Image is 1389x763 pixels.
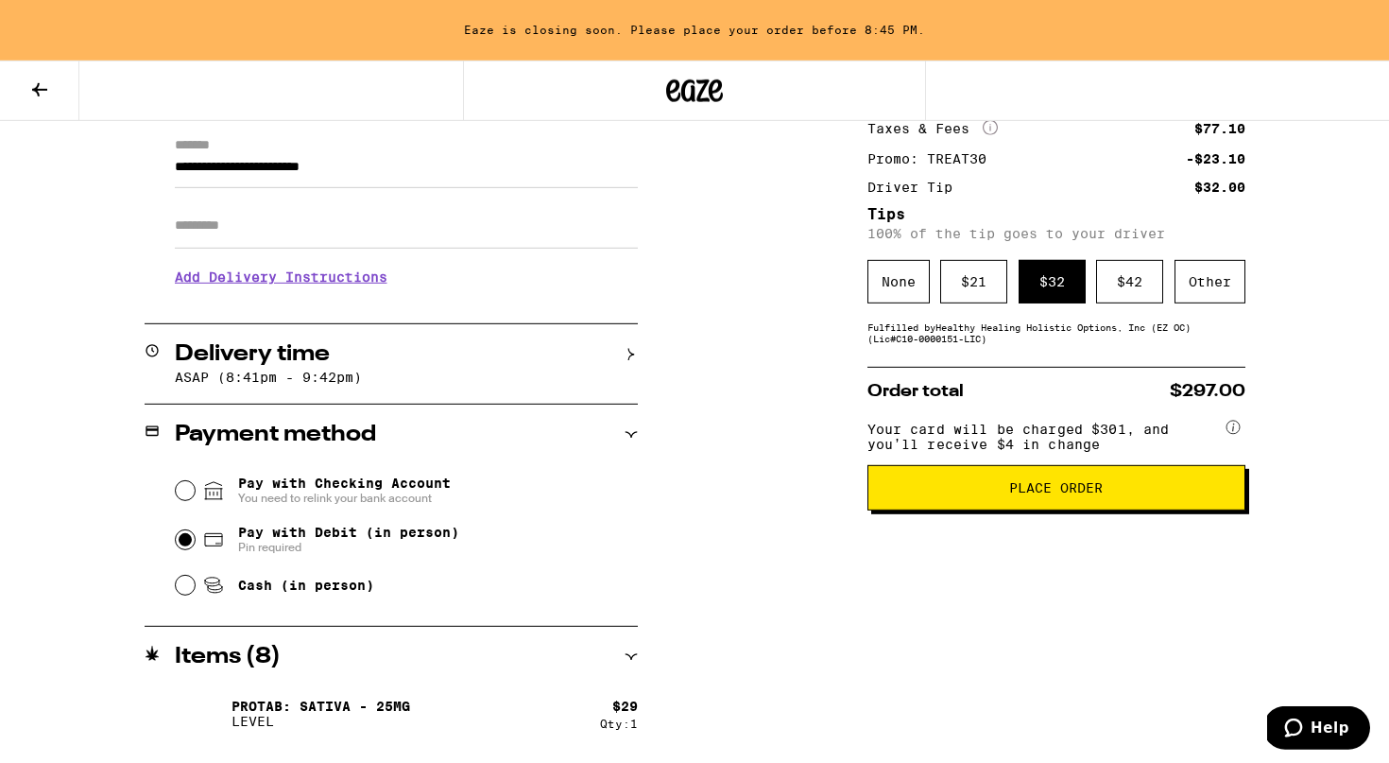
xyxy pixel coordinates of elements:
div: $ 29 [612,699,638,714]
div: Other [1175,260,1245,303]
span: Your card will be charged $301, and you’ll receive $4 in change [867,415,1223,452]
iframe: Opens a widget where you can find more information [1267,706,1370,754]
div: Fulfilled by Healthy Healing Holistic Options, Inc (EZ OC) (Lic# C10-0000151-LIC ) [867,321,1245,344]
p: ProTab: Sativa - 25mg [231,699,410,714]
p: LEVEL [231,714,410,729]
div: $77.10 [1194,122,1245,135]
div: $32.00 [1194,181,1245,194]
img: ProTab: Sativa - 25mg [175,687,228,740]
div: -$23.10 [1186,152,1245,165]
span: Pay with Debit (in person) [238,525,459,540]
div: Taxes & Fees [867,120,998,137]
div: None [867,260,930,303]
div: $ 32 [1019,260,1086,303]
div: $ 42 [1096,260,1163,303]
div: Qty: 1 [600,718,638,730]
h2: Delivery time [175,343,330,366]
div: $ 21 [940,260,1007,303]
div: Promo: TREAT30 [867,152,1000,165]
div: Driver Tip [867,181,966,194]
p: 100% of the tip goes to your driver [867,226,1245,241]
span: Pin required [238,540,459,555]
h2: Items ( 8 ) [175,646,281,668]
span: Order total [867,383,964,400]
button: Place Order [867,465,1245,511]
p: We'll contact you at [PHONE_NUMBER] when we arrive [175,299,638,314]
span: Place Order [1009,481,1103,494]
span: Pay with Checking Account [238,476,451,506]
span: $297.00 [1170,383,1245,400]
span: Cash (in person) [238,578,374,593]
h2: Payment method [175,424,376,446]
h3: Add Delivery Instructions [175,255,638,299]
p: ASAP (8:41pm - 9:42pm) [175,370,638,385]
h5: Tips [867,207,1245,222]
span: You need to relink your bank account [238,491,451,506]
